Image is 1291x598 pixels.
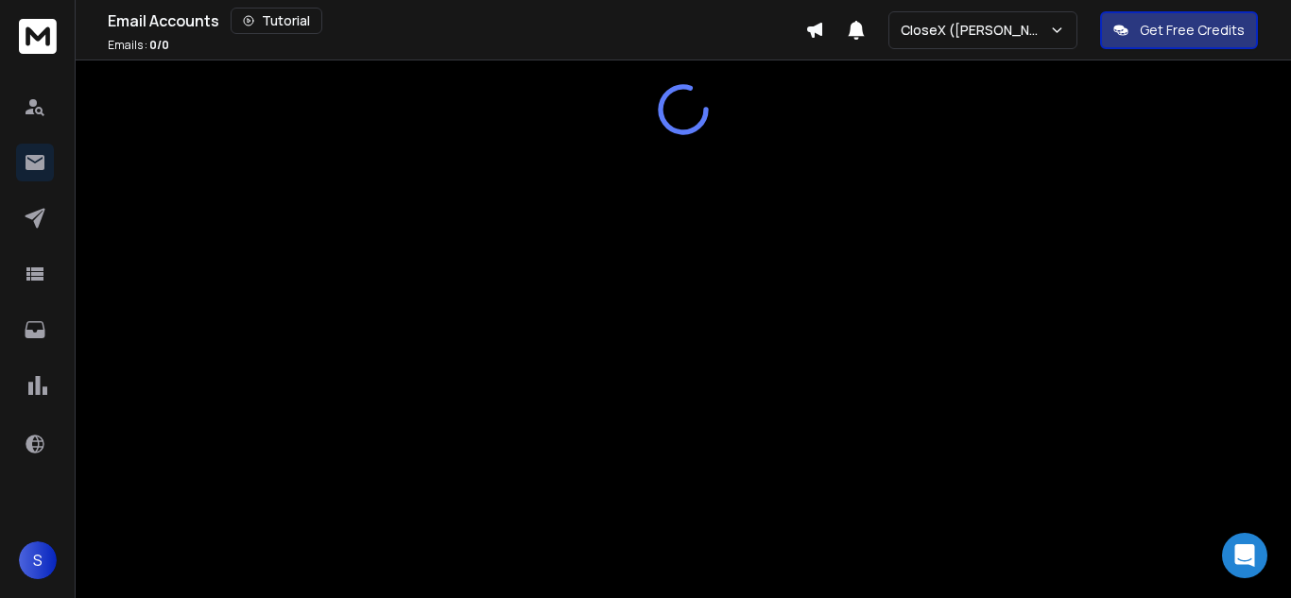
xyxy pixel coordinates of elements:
[149,37,169,53] span: 0 / 0
[108,38,169,53] p: Emails :
[19,541,57,579] button: S
[1222,533,1267,578] div: Open Intercom Messenger
[231,8,322,34] button: Tutorial
[1140,21,1245,40] p: Get Free Credits
[108,8,805,34] div: Email Accounts
[1100,11,1258,49] button: Get Free Credits
[901,21,1049,40] p: CloseX ([PERSON_NAME])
